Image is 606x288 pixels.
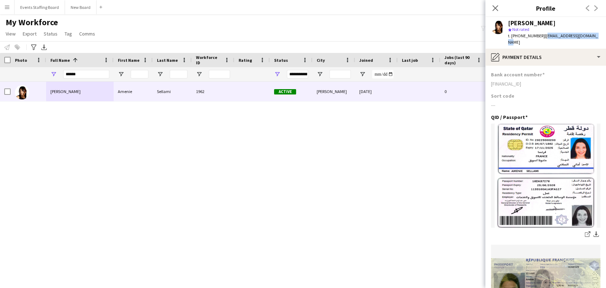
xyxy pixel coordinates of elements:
span: Rating [239,58,252,63]
span: Jobs (last 90 days) [444,55,474,65]
span: Tag [65,31,72,37]
span: Full Name [50,58,70,63]
span: Active [274,89,296,94]
span: Comms [79,31,95,37]
a: View [3,29,18,38]
span: [PERSON_NAME] [50,89,81,94]
div: [DATE] [355,82,398,101]
h3: Sort code [491,93,514,99]
h3: Bank account number [491,71,545,78]
h3: QID / Passport [491,114,528,120]
button: Open Filter Menu [359,71,366,77]
div: 1962 [192,82,234,101]
app-action-btn: Export XLSX [40,43,48,51]
input: Joined Filter Input [372,70,393,78]
button: Open Filter Menu [274,71,280,77]
a: Comms [76,29,98,38]
span: Last job [402,58,418,63]
div: [PERSON_NAME] [508,20,556,26]
img: IMG_2724.jpeg [491,124,600,228]
a: Status [41,29,60,38]
span: Joined [359,58,373,63]
div: --- [491,102,600,108]
h3: Profile [485,4,606,13]
a: Export [20,29,39,38]
button: Events Staffing Board [15,0,65,14]
span: Export [23,31,37,37]
app-action-btn: Advanced filters [29,43,38,51]
input: Last Name Filter Input [170,70,187,78]
span: My Workforce [6,17,58,28]
img: Amenie Sellami [15,85,29,99]
button: Open Filter Menu [157,71,163,77]
div: Amenie [114,82,153,101]
span: First Name [118,58,140,63]
div: [FINANCIAL_ID] [491,81,600,87]
span: View [6,31,16,37]
span: | [EMAIL_ADDRESS][DOMAIN_NAME] [508,33,598,45]
button: Open Filter Menu [50,71,57,77]
div: Payment details [485,49,606,66]
span: Workforce ID [196,55,222,65]
span: Status [274,58,288,63]
a: Tag [62,29,75,38]
div: [PERSON_NAME] [312,82,355,101]
span: Last Name [157,58,178,63]
span: t. [PHONE_NUMBER] [508,33,545,38]
span: Not rated [512,27,529,32]
input: Full Name Filter Input [63,70,109,78]
button: Open Filter Menu [118,71,124,77]
div: 0 [440,82,486,101]
span: Status [44,31,58,37]
span: City [317,58,325,63]
span: Photo [15,58,27,63]
button: Open Filter Menu [196,71,202,77]
button: New Board [65,0,97,14]
div: Sellami [153,82,192,101]
input: City Filter Input [329,70,351,78]
input: Workforce ID Filter Input [209,70,230,78]
input: First Name Filter Input [131,70,148,78]
button: Open Filter Menu [317,71,323,77]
